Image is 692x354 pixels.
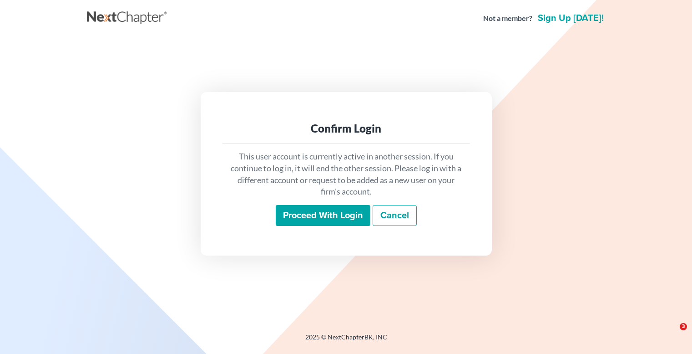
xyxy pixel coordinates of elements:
[87,333,606,349] div: 2025 © NextChapterBK, INC
[373,205,417,226] a: Cancel
[276,205,370,226] input: Proceed with login
[483,13,532,24] strong: Not a member?
[536,14,606,23] a: Sign up [DATE]!
[680,323,687,330] span: 3
[230,121,463,136] div: Confirm Login
[230,151,463,198] p: This user account is currently active in another session. If you continue to log in, it will end ...
[661,323,683,345] iframe: Intercom live chat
